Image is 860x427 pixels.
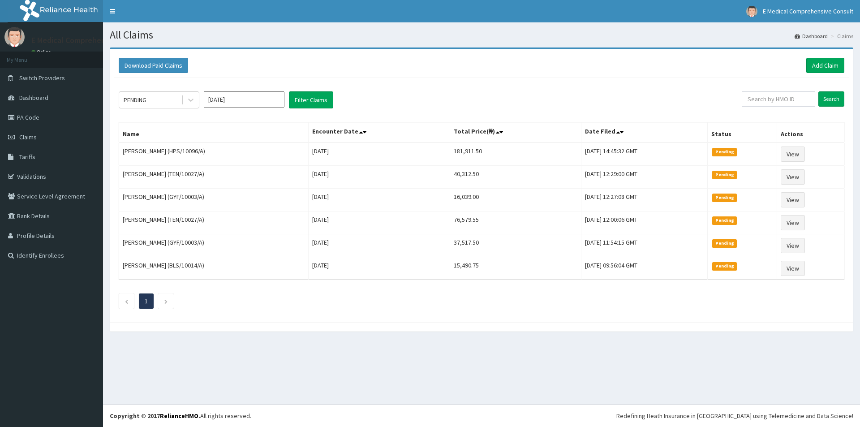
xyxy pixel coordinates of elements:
td: [DATE] 12:27:08 GMT [581,189,708,211]
a: View [781,147,805,162]
td: [PERSON_NAME] (BLS/10014/A) [119,257,309,280]
span: E Medical Comprehensive Consult [763,7,853,15]
span: Pending [712,148,737,156]
td: [PERSON_NAME] (TEN/10027/A) [119,166,309,189]
span: Dashboard [19,94,48,102]
a: View [781,261,805,276]
span: Switch Providers [19,74,65,82]
td: [DATE] [309,166,450,189]
a: Add Claim [806,58,844,73]
a: Online [31,49,53,55]
td: [DATE] [309,257,450,280]
td: 16,039.00 [450,189,581,211]
td: [DATE] [309,142,450,166]
input: Search [818,91,844,107]
td: [DATE] [309,211,450,234]
a: View [781,192,805,207]
h1: All Claims [110,29,853,41]
td: [PERSON_NAME] (HPS/10096/A) [119,142,309,166]
td: [DATE] 11:54:15 GMT [581,234,708,257]
td: 15,490.75 [450,257,581,280]
input: Search by HMO ID [742,91,815,107]
th: Date Filed [581,122,708,143]
input: Select Month and Year [204,91,284,108]
a: View [781,238,805,253]
img: User Image [4,27,25,47]
span: Pending [712,239,737,247]
a: Previous page [125,297,129,305]
img: User Image [746,6,757,17]
a: Dashboard [795,32,828,40]
td: [DATE] 12:00:06 GMT [581,211,708,234]
td: 181,911.50 [450,142,581,166]
span: Pending [712,216,737,224]
strong: Copyright © 2017 . [110,412,200,420]
th: Name [119,122,309,143]
li: Claims [829,32,853,40]
td: [PERSON_NAME] (GYF/10003/A) [119,234,309,257]
div: Redefining Heath Insurance in [GEOGRAPHIC_DATA] using Telemedicine and Data Science! [616,411,853,420]
a: RelianceHMO [160,412,198,420]
td: [DATE] [309,189,450,211]
span: Tariffs [19,153,35,161]
th: Encounter Date [309,122,450,143]
a: Next page [164,297,168,305]
td: [DATE] [309,234,450,257]
td: [DATE] 09:56:04 GMT [581,257,708,280]
p: E Medical Comprehensive Consult [31,36,148,44]
th: Actions [777,122,844,143]
div: PENDING [124,95,146,104]
span: Pending [712,262,737,270]
td: [DATE] 12:29:00 GMT [581,166,708,189]
a: View [781,215,805,230]
td: [DATE] 14:45:32 GMT [581,142,708,166]
td: [PERSON_NAME] (GYF/10003/A) [119,189,309,211]
a: Page 1 is your current page [145,297,148,305]
span: Pending [712,171,737,179]
button: Download Paid Claims [119,58,188,73]
footer: All rights reserved. [103,404,860,427]
td: 37,517.50 [450,234,581,257]
span: Pending [712,194,737,202]
td: [PERSON_NAME] (TEN/10027/A) [119,211,309,234]
button: Filter Claims [289,91,333,108]
a: View [781,169,805,185]
th: Status [708,122,777,143]
td: 76,579.55 [450,211,581,234]
th: Total Price(₦) [450,122,581,143]
span: Claims [19,133,37,141]
td: 40,312.50 [450,166,581,189]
